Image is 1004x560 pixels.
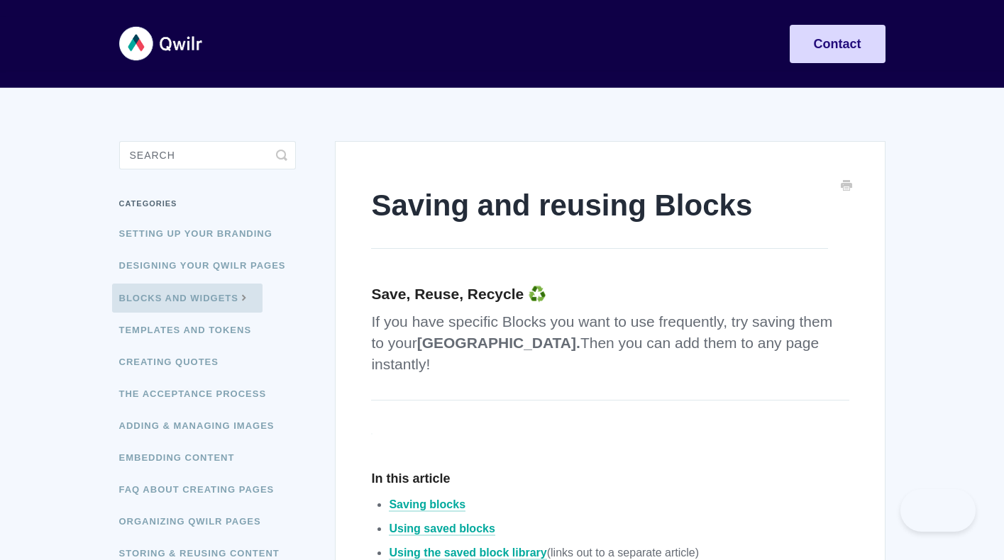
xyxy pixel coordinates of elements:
a: Templates and Tokens [119,315,243,344]
h3: Save, Reuse, Recycle ♻️ [371,284,849,304]
a: Designing Your Qwilr Pages [119,252,269,280]
strong: [GEOGRAPHIC_DATA]. [397,335,534,352]
a: Organizing Qwilr Pages [119,507,248,535]
a: Setting up your Branding [119,220,259,248]
input: Search [119,141,296,169]
a: Print this Article [841,179,852,195]
a: Creating Quotes [119,347,213,376]
h1: Saving and reusing Blocks [371,188,827,249]
a: Contact [797,25,886,63]
a: Blocks and Widgets [112,284,245,312]
iframe: Toggle Customer Support [900,489,976,532]
a: FAQ About Creating Pages [119,475,260,503]
a: The Acceptance Process [119,379,255,408]
h3: Categories [119,191,296,216]
p: If you have specific Blocks you want to use frequently, try saving them to your Then you can add ... [371,311,849,380]
a: Adding & Managing Images [119,411,263,439]
a: Embedding Content [119,443,228,471]
img: Qwilr Help Center [119,17,204,70]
